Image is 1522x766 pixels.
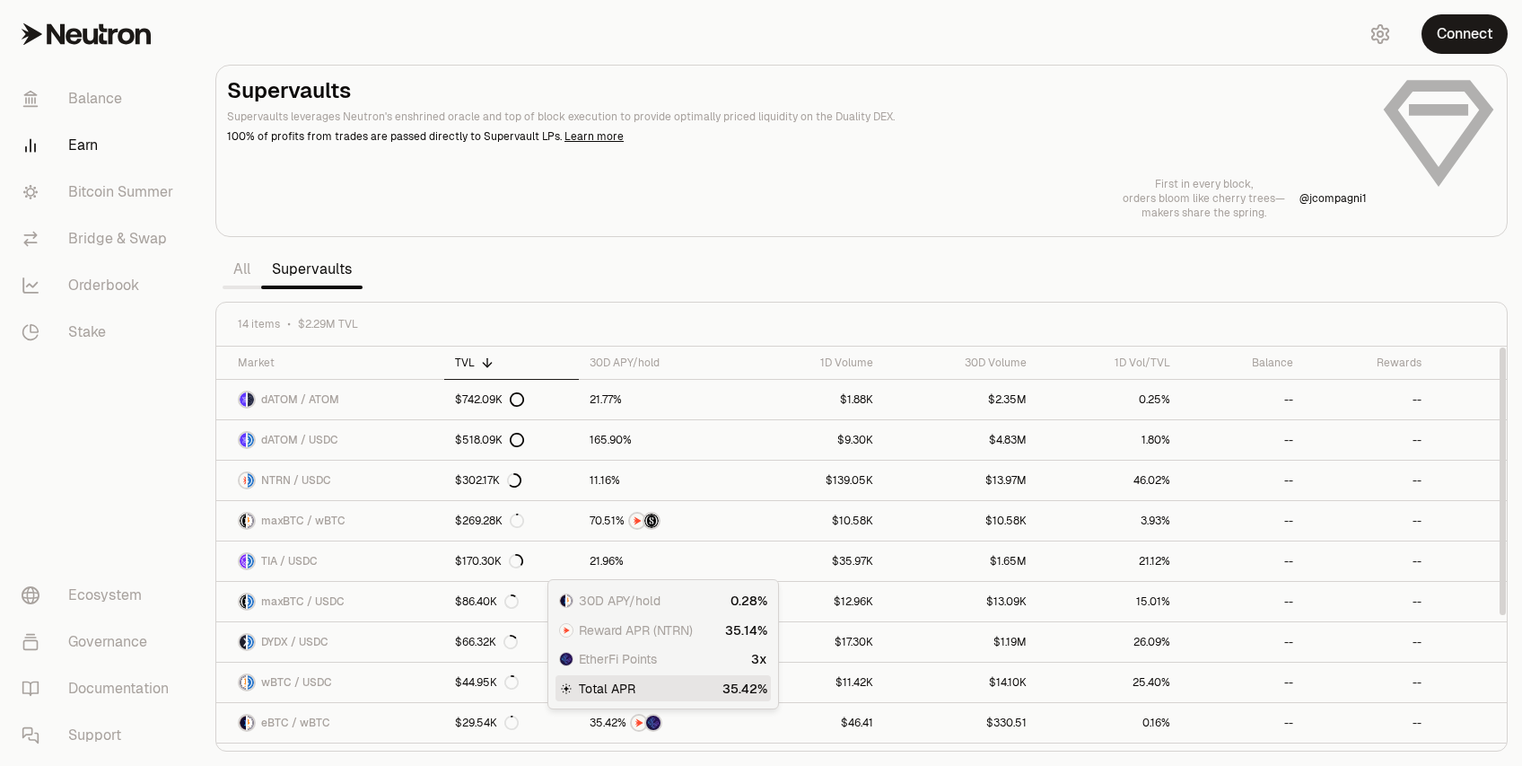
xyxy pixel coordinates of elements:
img: EtherFi Points [646,716,660,730]
a: Bitcoin Summer [7,169,194,216]
a: $1.88K [744,380,884,419]
a: $742.09K [444,380,579,419]
div: $269.28K [455,514,524,528]
a: $1.65M [884,541,1037,581]
a: -- [1181,501,1304,541]
img: NTRN [632,716,646,730]
a: -- [1181,622,1304,662]
div: $66.32K [455,635,518,649]
div: $170.30K [455,554,523,568]
a: $11.42K [744,663,884,702]
img: USDC Logo [248,675,254,690]
a: @jcompagni1 [1299,191,1367,206]
a: 0.16% [1037,703,1181,743]
a: -- [1181,703,1304,743]
a: -- [1181,420,1304,460]
a: -- [1304,582,1432,621]
a: Orderbook [7,262,194,309]
a: $46.41 [744,703,884,743]
a: $4.83M [884,420,1037,460]
a: 21.12% [1037,541,1181,581]
p: makers share the spring. [1123,206,1285,220]
span: wBTC / USDC [261,675,332,690]
a: $14.10K [884,663,1037,702]
a: -- [1181,582,1304,621]
a: $170.30K [444,541,579,581]
img: dATOM Logo [240,433,246,447]
img: USDC Logo [248,433,254,447]
a: 3.93% [1037,501,1181,541]
div: 30D Volume [895,356,1027,370]
img: NTRN Logo [240,473,246,488]
a: -- [1304,420,1432,460]
img: Structured Points [644,514,659,528]
span: Total APR [579,680,635,698]
img: wBTC Logo [567,594,573,607]
a: -- [1304,663,1432,702]
img: NTRN [630,514,644,528]
img: ATOM Logo [248,392,254,407]
div: 1D Volume [755,356,873,370]
a: $1.19M [884,622,1037,662]
a: 26.09% [1037,622,1181,662]
button: NTRNEtherFi Points [590,714,733,732]
a: $35.97K [744,541,884,581]
a: $330.51 [884,703,1037,743]
a: DYDX LogoUSDC LogoDYDX / USDC [216,622,444,662]
a: -- [1181,380,1304,419]
a: $66.32K [444,622,579,662]
img: DYDX Logo [240,635,246,649]
a: Balance [7,75,194,122]
a: -- [1181,541,1304,581]
img: TIA Logo [240,554,246,568]
div: $742.09K [455,392,524,407]
a: All [223,251,261,287]
div: 30D APY/hold [590,356,733,370]
span: NTRN / USDC [261,473,331,488]
img: USDC Logo [248,473,254,488]
a: -- [1304,501,1432,541]
div: 3x [751,650,767,668]
button: Connect [1421,14,1508,54]
a: 0.25% [1037,380,1181,419]
a: $13.97M [884,461,1037,500]
a: $10.58K [744,501,884,541]
a: $518.09K [444,420,579,460]
a: Ecosystem [7,572,194,619]
img: USDC Logo [248,635,254,649]
div: $86.40K [455,594,519,609]
img: USDC Logo [248,554,254,568]
img: wBTC Logo [240,675,246,690]
a: 46.02% [1037,461,1181,500]
a: $17.30K [744,622,884,662]
span: maxBTC / USDC [261,594,345,609]
div: Rewards [1315,356,1421,370]
a: 15.01% [1037,582,1181,621]
a: -- [1304,461,1432,500]
span: dATOM / ATOM [261,392,339,407]
a: Governance [7,619,194,665]
a: wBTC LogoUSDC LogowBTC / USDC [216,663,444,702]
a: Supervaults [261,251,363,287]
a: 1.80% [1037,420,1181,460]
a: TIA LogoUSDC LogoTIA / USDC [216,541,444,581]
a: Support [7,712,194,759]
a: -- [1181,461,1304,500]
img: dATOM Logo [240,392,246,407]
div: Market [238,356,433,370]
img: NTRN [560,624,573,637]
p: 100% of profits from trades are passed directly to Supervault LPs. [227,128,1367,145]
img: USDC Logo [248,594,254,609]
a: -- [1304,703,1432,743]
a: $302.17K [444,461,579,500]
div: TVL [455,356,568,370]
a: dATOM LogoUSDC LogodATOM / USDC [216,420,444,460]
div: 1D Vol/TVL [1048,356,1170,370]
span: EtherFi Points [579,650,657,668]
span: dATOM / USDC [261,433,338,447]
span: DYDX / USDC [261,635,328,649]
a: -- [1181,663,1304,702]
a: Learn more [564,129,624,144]
a: maxBTC LogoUSDC LogomaxBTC / USDC [216,582,444,621]
button: NTRNStructured Points [590,512,733,530]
